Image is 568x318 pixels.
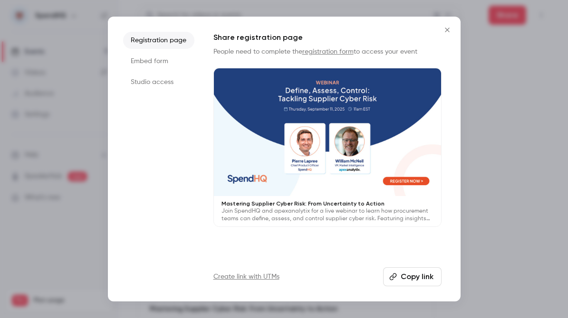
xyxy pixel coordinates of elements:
a: Mastering Supplier Cyber Risk: From Uncertainty to ActionJoin SpendHQ and apexanalytix for a live... [213,68,442,227]
a: Create link with UTMs [213,272,279,281]
li: Studio access [123,74,194,91]
li: Registration page [123,32,194,49]
button: Copy link [383,267,442,286]
p: Join SpendHQ and apexanalytix for a live webinar to learn how procurement teams can define, asses... [221,207,433,223]
li: Embed form [123,53,194,70]
a: registration form [302,48,354,55]
p: Mastering Supplier Cyber Risk: From Uncertainty to Action [221,200,433,207]
p: People need to complete the to access your event [213,47,442,56]
button: Close [438,20,457,39]
h1: Share registration page [213,32,442,43]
